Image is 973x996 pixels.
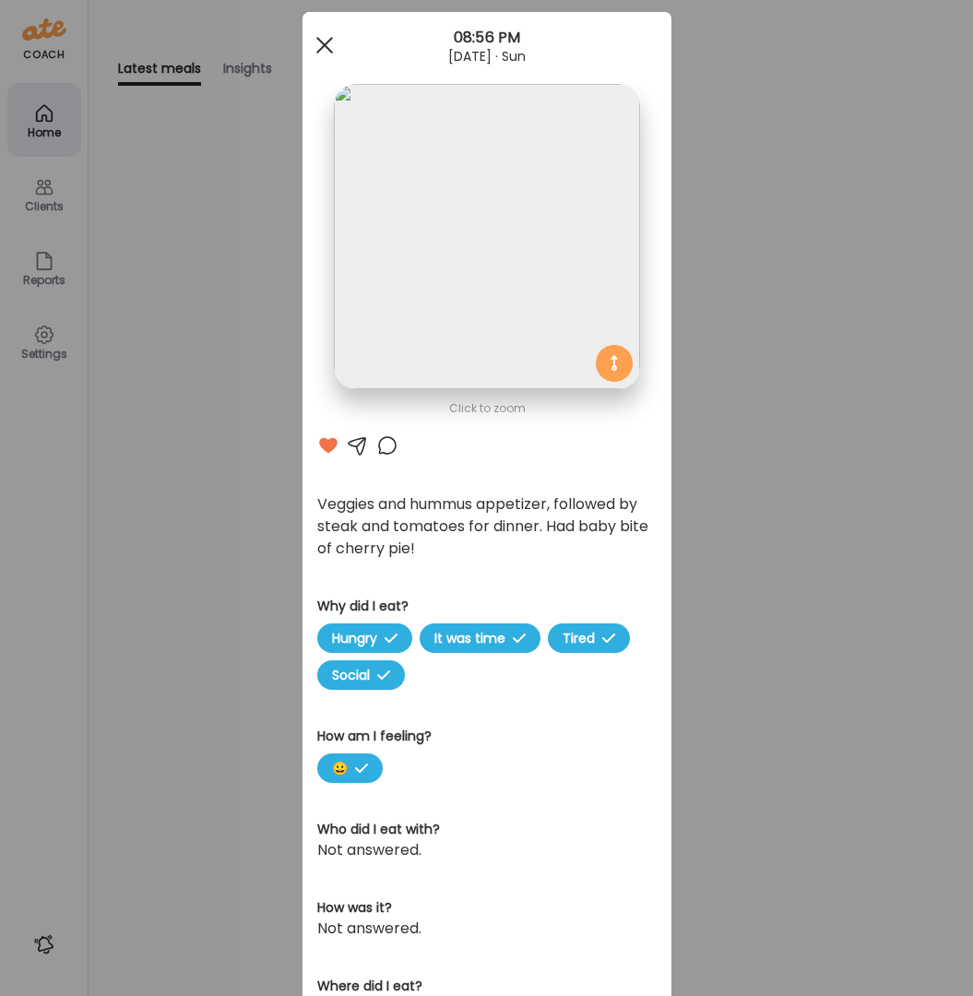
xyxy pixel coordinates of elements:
[317,727,657,746] h3: How am I feeling?
[303,27,671,49] div: 08:56 PM
[317,839,657,861] div: Not answered.
[317,977,657,996] h3: Where did I eat?
[317,493,657,560] div: Veggies and hummus appetizer, followed by steak and tomatoes for dinner. Had baby bite of cherry ...
[317,820,657,839] h3: Who did I eat with?
[548,623,630,653] span: Tired
[317,660,405,690] span: Social
[317,597,657,616] h3: Why did I eat?
[317,753,383,783] span: 😀
[303,49,671,64] div: [DATE] · Sun
[317,397,657,420] div: Click to zoom
[317,898,657,918] h3: How was it?
[334,84,639,389] img: images%2F1qYfsqsWO6WAqm9xosSfiY0Hazg1%2FRpvNdRRKW16BZRnIRKEe%2FkJGjRVaUO1BEQQm2gZsR_1080
[420,623,540,653] span: It was time
[317,918,657,940] div: Not answered.
[317,623,412,653] span: Hungry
